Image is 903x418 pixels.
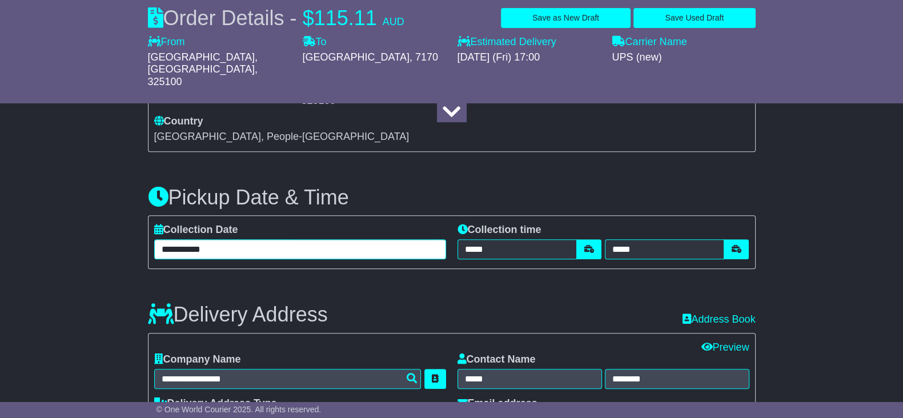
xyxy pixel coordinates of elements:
label: Country [154,115,203,128]
span: [GEOGRAPHIC_DATA], People-[GEOGRAPHIC_DATA] [154,131,410,142]
span: , 325100 [148,63,258,87]
label: Contact Name [457,353,536,366]
span: 115.11 [314,6,377,30]
button: Save as New Draft [501,8,631,28]
span: [GEOGRAPHIC_DATA] [303,51,410,63]
span: $ [303,6,314,30]
span: [GEOGRAPHIC_DATA], [GEOGRAPHIC_DATA] [148,51,258,75]
label: Collection time [457,224,541,236]
h3: Delivery Address [148,303,328,326]
label: Estimated Delivery [457,36,601,49]
label: To [303,36,327,49]
label: Carrier Name [612,36,687,49]
span: , 7170 [410,51,438,63]
label: Email address [457,397,537,410]
a: Preview [701,341,749,353]
a: Address Book [682,313,755,325]
label: Collection Date [154,224,238,236]
div: UPS (new) [612,51,756,64]
div: Order Details - [148,6,404,30]
label: Delivery Address Type [154,397,277,410]
h3: Pickup Date & Time [148,186,756,209]
span: AUD [383,16,404,27]
div: [DATE] (Fri) 17:00 [457,51,601,64]
button: Save Used Draft [633,8,755,28]
label: Company Name [154,353,241,366]
label: From [148,36,185,49]
span: © One World Courier 2025. All rights reserved. [156,405,322,414]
